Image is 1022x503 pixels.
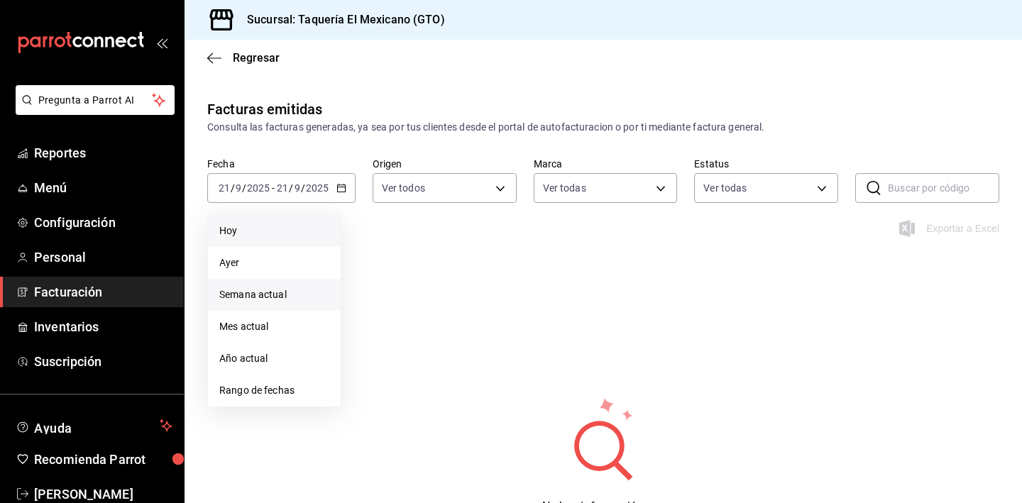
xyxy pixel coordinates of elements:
[219,351,329,366] span: Año actual
[246,182,270,194] input: ----
[703,181,747,195] span: Ver todas
[219,287,329,302] span: Semana actual
[373,159,517,169] label: Origen
[534,159,678,169] label: Marca
[231,182,235,194] span: /
[207,99,322,120] div: Facturas emitidas
[235,182,242,194] input: --
[301,182,305,194] span: /
[219,223,329,238] span: Hoy
[382,181,425,195] span: Ver todos
[16,85,175,115] button: Pregunta a Parrot AI
[294,182,301,194] input: --
[694,159,838,169] label: Estatus
[207,159,356,169] label: Fecha
[34,282,172,302] span: Facturación
[276,182,289,194] input: --
[34,213,172,232] span: Configuración
[543,181,586,195] span: Ver todas
[207,120,999,135] div: Consulta las facturas generadas, ya sea por tus clientes desde el portal de autofacturacion o por...
[233,51,280,65] span: Regresar
[272,182,275,194] span: -
[34,417,154,434] span: Ayuda
[10,103,175,118] a: Pregunta a Parrot AI
[888,174,999,202] input: Buscar por código
[34,450,172,469] span: Recomienda Parrot
[156,37,167,48] button: open_drawer_menu
[34,352,172,371] span: Suscripción
[34,178,172,197] span: Menú
[236,11,445,28] h3: Sucursal: Taquería El Mexicano (GTO)
[38,93,153,108] span: Pregunta a Parrot AI
[305,182,329,194] input: ----
[34,248,172,267] span: Personal
[289,182,293,194] span: /
[219,383,329,398] span: Rango de fechas
[34,317,172,336] span: Inventarios
[242,182,246,194] span: /
[207,51,280,65] button: Regresar
[218,182,231,194] input: --
[219,255,329,270] span: Ayer
[219,319,329,334] span: Mes actual
[34,143,172,162] span: Reportes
